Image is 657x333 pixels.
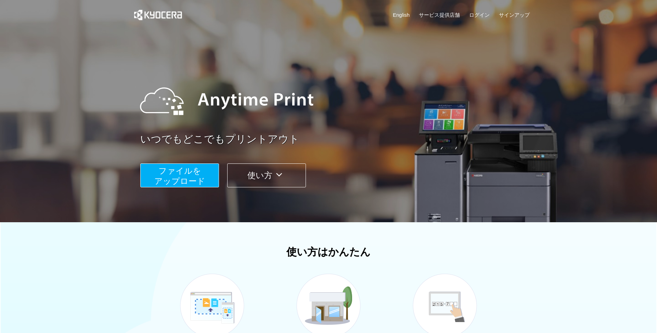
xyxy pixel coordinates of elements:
[140,163,219,187] button: ファイルを​​アップロード
[469,11,490,18] a: ログイン
[393,11,410,18] a: English
[154,166,205,186] span: ファイルを ​​アップロード
[227,163,306,187] button: 使い方
[499,11,530,18] a: サインアップ
[419,11,460,18] a: サービス提供店舗
[140,132,534,147] a: いつでもどこでもプリントアウト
